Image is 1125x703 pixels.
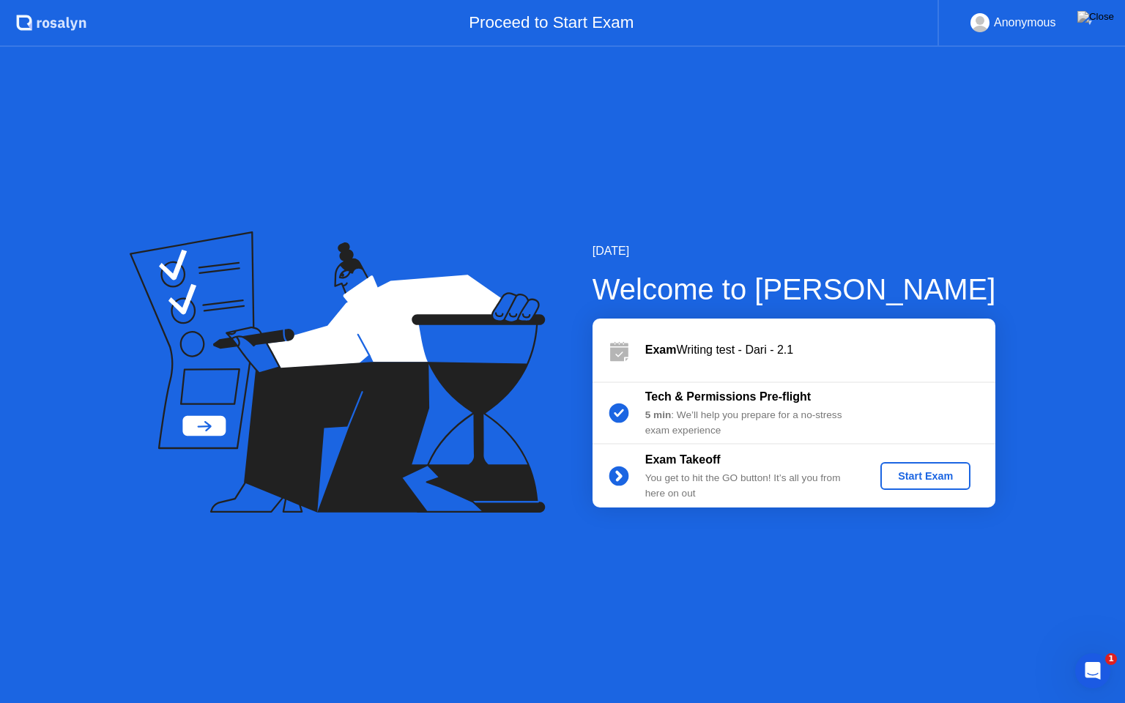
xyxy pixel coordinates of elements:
div: You get to hit the GO button! It’s all you from here on out [645,471,856,501]
div: Anonymous [994,13,1056,32]
span: 1 [1105,653,1117,665]
b: Tech & Permissions Pre-flight [645,390,811,403]
img: Close [1077,11,1114,23]
div: Start Exam [886,470,965,482]
div: Writing test - Dari - 2.1 [645,341,995,359]
iframe: Intercom live chat [1075,653,1110,688]
b: Exam Takeoff [645,453,721,466]
div: [DATE] [593,242,996,260]
b: Exam [645,343,677,356]
button: Start Exam [880,462,970,490]
div: Welcome to [PERSON_NAME] [593,267,996,311]
div: : We’ll help you prepare for a no-stress exam experience [645,408,856,438]
b: 5 min [645,409,672,420]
